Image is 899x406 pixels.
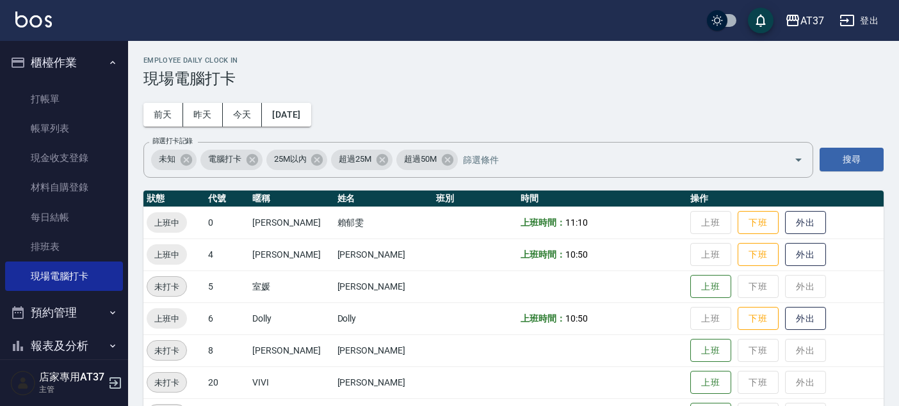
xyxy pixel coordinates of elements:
h3: 現場電腦打卡 [143,70,884,88]
td: 0 [205,207,249,238]
a: 現金收支登錄 [5,143,123,173]
td: [PERSON_NAME] [334,238,433,270]
td: 20 [205,366,249,398]
button: Open [788,150,809,170]
td: [PERSON_NAME] [334,366,433,398]
td: 8 [205,334,249,366]
a: 打帳單 [5,84,123,114]
span: 電腦打卡 [200,153,249,166]
b: 上班時間： [521,313,565,324]
button: 上班 [690,371,731,394]
span: 10:50 [565,313,588,324]
div: 未知 [151,150,197,170]
td: Dolly [334,302,433,334]
div: 電腦打卡 [200,150,263,170]
a: 排班表 [5,232,123,262]
span: 11:10 [565,217,588,228]
th: 姓名 [334,191,433,207]
h2: Employee Daily Clock In [143,56,884,65]
button: 昨天 [183,103,223,127]
b: 上班時間： [521,249,565,260]
span: 未打卡 [147,344,186,357]
a: 現場電腦打卡 [5,262,123,291]
button: 下班 [738,243,779,267]
span: 上班中 [147,248,187,262]
input: 篩選條件 [460,148,772,171]
a: 每日結帳 [5,203,123,232]
img: Logo [15,12,52,27]
span: 10:50 [565,249,588,260]
th: 代號 [205,191,249,207]
th: 暱稱 [249,191,334,207]
button: 搜尋 [820,148,884,171]
img: Person [10,370,36,396]
label: 篩選打卡記錄 [152,136,193,146]
td: [PERSON_NAME] [334,270,433,302]
button: 上班 [690,275,731,299]
td: 賴郁雯 [334,207,433,238]
a: 帳單列表 [5,114,123,143]
td: [PERSON_NAME] [334,334,433,366]
button: [DATE] [262,103,311,127]
a: 材料自購登錄 [5,173,123,202]
td: [PERSON_NAME] [249,207,334,238]
span: 上班中 [147,312,187,325]
button: save [748,8,773,33]
span: 25M以內 [266,153,314,166]
span: 未打卡 [147,280,186,293]
button: 前天 [143,103,183,127]
button: 外出 [785,211,826,235]
span: 超過25M [331,153,379,166]
button: 下班 [738,307,779,331]
td: 4 [205,238,249,270]
div: 超過50M [396,150,458,170]
button: 下班 [738,211,779,235]
button: 預約管理 [5,296,123,329]
button: AT37 [780,8,829,34]
th: 班別 [433,191,517,207]
td: Dolly [249,302,334,334]
h5: 店家專用AT37 [39,371,104,384]
td: 室媛 [249,270,334,302]
td: [PERSON_NAME] [249,238,334,270]
span: 未打卡 [147,376,186,389]
button: 今天 [223,103,263,127]
div: 超過25M [331,150,393,170]
th: 操作 [687,191,884,207]
button: 報表及分析 [5,329,123,363]
button: 外出 [785,307,826,331]
span: 未知 [151,153,183,166]
p: 主管 [39,384,104,395]
span: 上班中 [147,216,187,230]
div: 25M以內 [266,150,328,170]
button: 外出 [785,243,826,267]
th: 狀態 [143,191,205,207]
b: 上班時間： [521,217,565,228]
td: 5 [205,270,249,302]
div: AT37 [800,13,824,29]
td: VIVI [249,366,334,398]
span: 超過50M [396,153,444,166]
td: [PERSON_NAME] [249,334,334,366]
td: 6 [205,302,249,334]
button: 登出 [834,9,884,33]
button: 櫃檯作業 [5,46,123,79]
button: 上班 [690,339,731,363]
th: 時間 [517,191,687,207]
